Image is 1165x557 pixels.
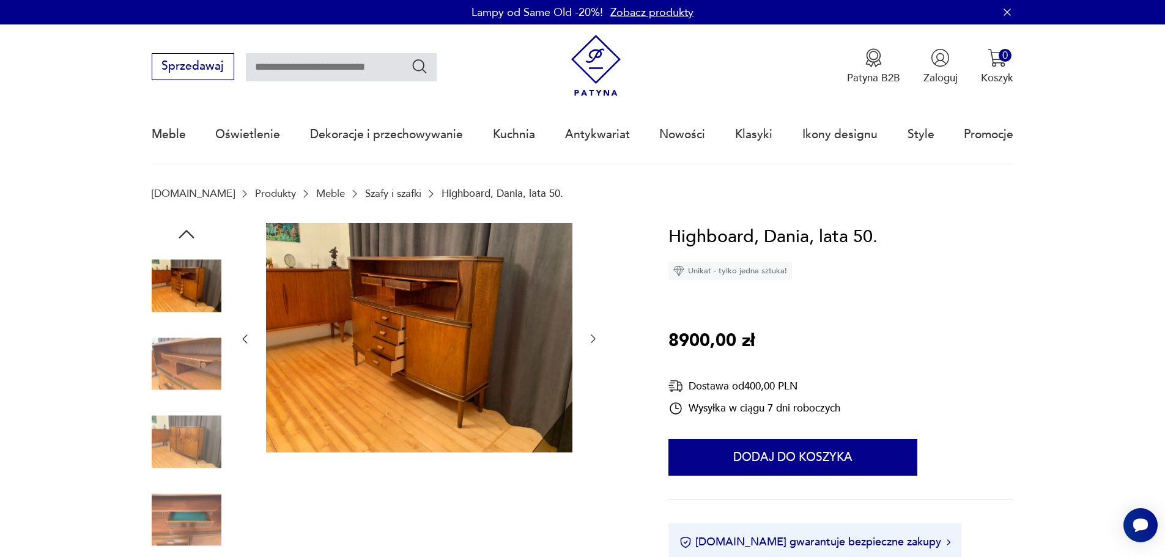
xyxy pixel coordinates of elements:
[365,188,421,199] a: Szafy i szafki
[923,71,958,85] p: Zaloguj
[152,407,221,477] img: Zdjęcie produktu Highboard, Dania, lata 50.
[847,71,900,85] p: Patyna B2B
[981,48,1013,85] button: 0Koszyk
[668,262,792,280] div: Unikat - tylko jedna sztuka!
[152,53,234,80] button: Sprzedawaj
[610,5,693,20] a: Zobacz produkty
[964,106,1013,163] a: Promocje
[215,106,280,163] a: Oświetlenie
[847,48,900,85] button: Patyna B2B
[847,48,900,85] a: Ikona medaluPatyna B2B
[735,106,772,163] a: Klasyki
[668,401,840,416] div: Wysyłka w ciągu 7 dni roboczych
[1123,508,1158,542] iframe: Smartsupp widget button
[679,534,950,550] button: [DOMAIN_NAME] gwarantuje bezpieczne zakupy
[864,48,883,67] img: Ikona medalu
[472,5,603,20] p: Lampy od Same Old -20%!
[152,106,186,163] a: Meble
[565,106,630,163] a: Antykwariat
[673,265,684,276] img: Ikona diamentu
[668,439,917,476] button: Dodaj do koszyka
[152,251,221,321] img: Zdjęcie produktu Highboard, Dania, lata 50.
[152,485,221,555] img: Zdjęcie produktu Highboard, Dania, lata 50.
[668,223,878,251] h1: Highboard, Dania, lata 50.
[988,48,1007,67] img: Ikona koszyka
[931,48,950,67] img: Ikonka użytkownika
[152,329,221,399] img: Zdjęcie produktu Highboard, Dania, lata 50.
[668,378,840,394] div: Dostawa od 400,00 PLN
[411,57,429,75] button: Szukaj
[659,106,705,163] a: Nowości
[442,188,563,199] p: Highboard, Dania, lata 50.
[266,223,572,453] img: Zdjęcie produktu Highboard, Dania, lata 50.
[493,106,535,163] a: Kuchnia
[255,188,296,199] a: Produkty
[802,106,878,163] a: Ikony designu
[565,35,627,97] img: Patyna - sklep z meblami i dekoracjami vintage
[923,48,958,85] button: Zaloguj
[310,106,463,163] a: Dekoracje i przechowywanie
[668,378,683,394] img: Ikona dostawy
[668,327,755,355] p: 8900,00 zł
[908,106,934,163] a: Style
[679,536,692,548] img: Ikona certyfikatu
[981,71,1013,85] p: Koszyk
[152,188,235,199] a: [DOMAIN_NAME]
[316,188,345,199] a: Meble
[152,62,234,72] a: Sprzedawaj
[947,539,950,545] img: Ikona strzałki w prawo
[999,49,1012,62] div: 0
